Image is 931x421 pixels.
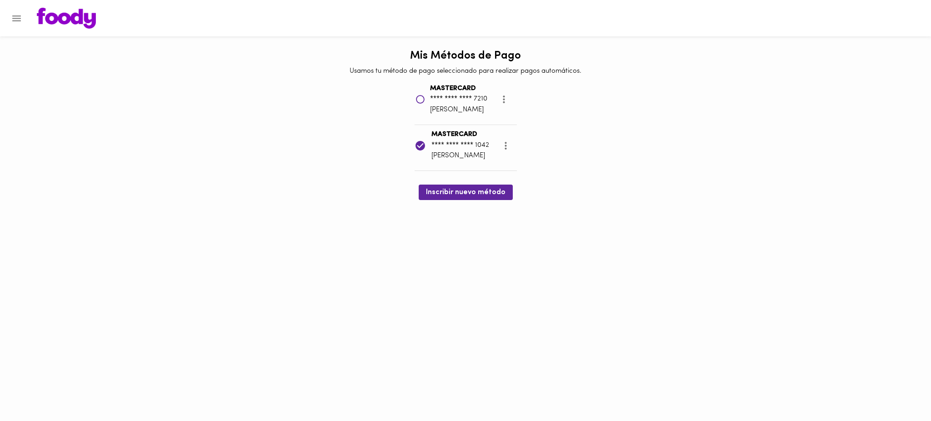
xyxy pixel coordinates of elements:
[878,368,922,412] iframe: Messagebird Livechat Widget
[426,188,506,197] span: Inscribir nuevo método
[5,7,28,30] button: Menu
[37,8,96,29] img: logo.png
[419,185,513,200] button: Inscribir nuevo método
[430,85,476,92] b: MASTERCARD
[350,66,581,76] p: Usamos tu método de pago seleccionado para realizar pagos automáticos.
[495,135,517,157] button: more
[430,105,487,115] p: [PERSON_NAME]
[431,151,489,160] p: [PERSON_NAME]
[410,50,521,62] h1: Mis Métodos de Pago
[431,131,477,138] b: MASTERCARD
[493,88,515,110] button: more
